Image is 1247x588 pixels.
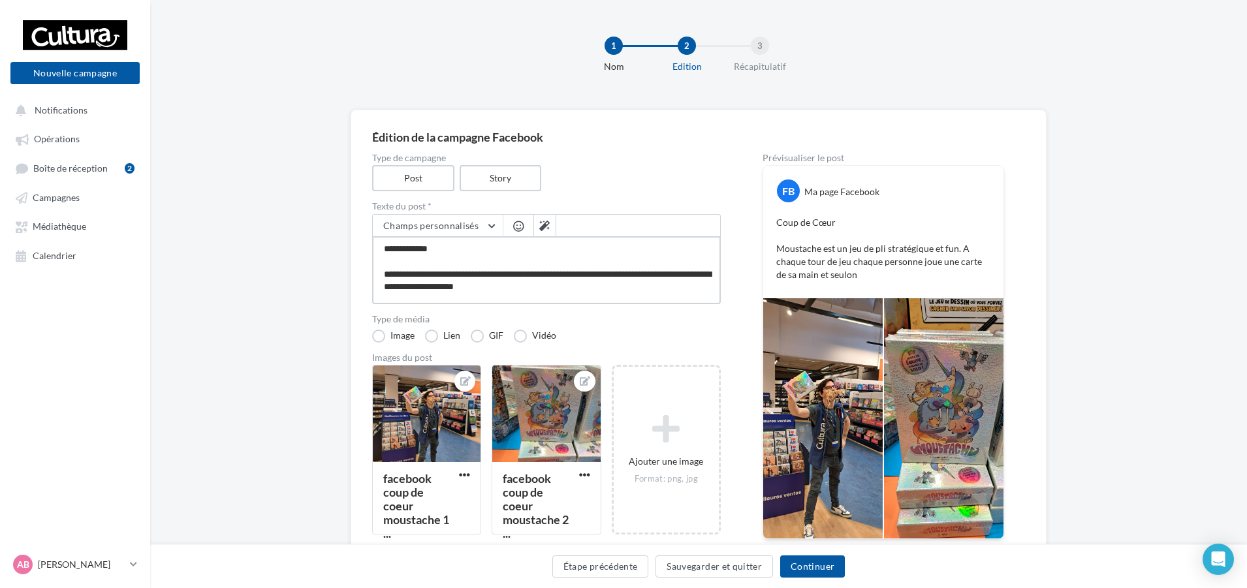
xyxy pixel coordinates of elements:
[372,202,721,211] label: Texte du post *
[33,250,76,261] span: Calendrier
[514,330,556,343] label: Vidéo
[655,555,773,578] button: Sauvegarder et quitter
[372,153,721,162] label: Type de campagne
[35,104,87,116] span: Notifications
[471,330,503,343] label: GIF
[751,37,769,55] div: 3
[33,221,86,232] span: Médiathèque
[33,192,80,203] span: Campagnes
[503,471,569,540] div: facebook coup de coeur moustache 2 ...
[383,220,479,231] span: Champs personnalisés
[372,165,454,191] label: Post
[372,330,415,343] label: Image
[8,156,142,180] a: Boîte de réception2
[17,558,29,571] span: AB
[8,243,142,267] a: Calendrier
[763,539,1004,556] div: La prévisualisation est non-contractuelle
[8,185,142,209] a: Campagnes
[8,98,137,121] button: Notifications
[372,353,721,362] div: Images du post
[1203,544,1234,575] div: Open Intercom Messenger
[804,185,879,198] div: Ma page Facebook
[605,37,623,55] div: 1
[425,330,460,343] label: Lien
[383,471,449,540] div: facebook coup de coeur moustache 1 ...
[460,165,542,191] label: Story
[38,558,125,571] p: [PERSON_NAME]
[780,555,845,578] button: Continuer
[34,134,80,145] span: Opérations
[8,214,142,238] a: Médiathèque
[678,37,696,55] div: 2
[373,215,503,237] button: Champs personnalisés
[8,127,142,150] a: Opérations
[645,60,729,73] div: Edition
[552,555,649,578] button: Étape précédente
[125,163,134,174] div: 2
[776,216,990,281] p: Coup de Cœur Moustache est un jeu de pli stratégique et fun. A chaque tour de jeu chaque personne...
[718,60,802,73] div: Récapitulatif
[33,162,108,174] span: Boîte de réception
[372,315,721,324] label: Type de média
[763,153,1004,162] div: Prévisualiser le post
[10,552,140,577] a: AB [PERSON_NAME]
[372,131,1025,143] div: Édition de la campagne Facebook
[572,60,655,73] div: Nom
[10,62,140,84] button: Nouvelle campagne
[777,179,800,202] div: FB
